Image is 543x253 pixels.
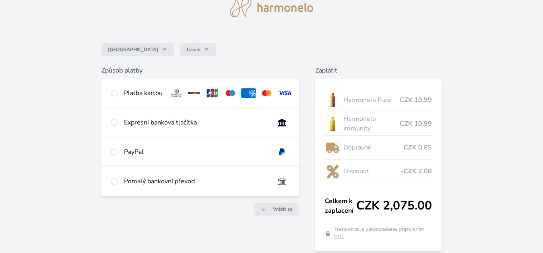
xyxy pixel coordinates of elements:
button: [GEOGRAPHIC_DATA] [101,43,174,56]
span: CZK 10.99 [400,119,432,129]
div: Expresní banková tlačítka [124,118,268,127]
img: bankTransfer_IBAN.svg [275,176,289,186]
span: Dopravné [343,143,404,152]
h6: Způsob platby [101,66,299,75]
img: discount-lo.png [325,161,340,181]
a: Vrátit se [254,203,299,216]
span: Harmonelo Flexi [343,95,400,105]
img: visa.svg [277,88,292,98]
img: onlineBanking_CZ.svg [275,118,289,127]
img: IMMUNITY_se_stinem_x-lo.jpg [325,114,340,134]
span: CZK 0.85 [404,143,432,152]
span: Discount [343,166,401,176]
div: PayPal [124,147,268,157]
span: [GEOGRAPHIC_DATA] [108,46,158,53]
span: Vrátit se [273,206,293,212]
span: -CZK 2.08 [401,166,432,176]
span: Celkem k zaplacení [325,196,356,216]
div: Pomalý bankovní převod [124,176,268,186]
img: jcb.svg [205,88,220,98]
button: Czech [180,43,216,56]
img: amex.svg [241,88,256,98]
img: CLEAN_FLEXI_se_stinem_x-hi_(1)-lo.jpg [325,90,340,110]
img: paypal.svg [275,147,289,157]
h6: Zaplatit [315,66,442,75]
img: mc.svg [259,88,274,98]
span: Transakce je zabezpečena připojením SSL [334,225,432,241]
img: diners.svg [169,88,184,98]
span: Czech [187,46,200,53]
span: Harmonelo Immunity [343,114,400,133]
img: discover.svg [187,88,202,98]
span: CZK 10.99 [400,95,432,105]
img: delivery-lo.png [325,137,340,158]
span: CZK 2,075.00 [356,199,432,213]
img: maestro.svg [223,88,238,98]
div: Platba kartou [124,88,163,98]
